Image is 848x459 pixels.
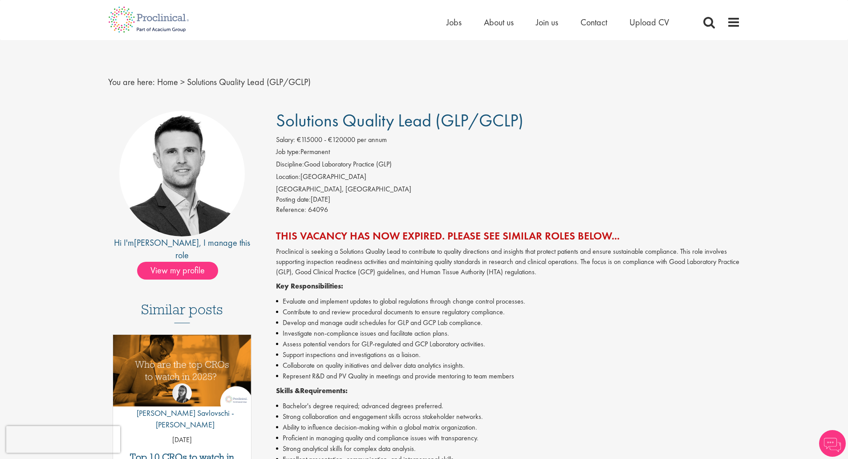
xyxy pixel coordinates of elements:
[157,76,178,88] a: breadcrumb link
[276,328,740,339] li: Investigate non-compliance issues and facilitate action plans.
[276,317,740,328] li: Develop and manage audit schedules for GLP and GCP Lab compliance.
[137,262,218,280] span: View my profile
[300,386,348,395] strong: Requirements:
[113,335,252,414] a: Link to a post
[536,16,558,28] a: Join us
[297,135,387,144] span: €115000 - €120000 per annum
[276,147,740,159] li: Permanent
[113,383,252,435] a: Theodora Savlovschi - Wicks [PERSON_NAME] Savlovschi - [PERSON_NAME]
[276,296,740,307] li: Evaluate and implement updates to global regulations through change control processes.
[134,237,199,248] a: [PERSON_NAME]
[276,159,740,172] li: Good Laboratory Practice (GLP)
[113,407,252,430] p: [PERSON_NAME] Savlovschi - [PERSON_NAME]
[276,339,740,349] li: Assess potential vendors for GLP-regulated and GCP Laboratory activities.
[172,383,192,403] img: Theodora Savlovschi - Wicks
[276,433,740,443] li: Proficient in managing quality and compliance issues with transparency.
[141,302,223,323] h3: Similar posts
[180,76,185,88] span: >
[276,386,300,395] strong: Skills &
[819,430,846,457] img: Chatbot
[276,205,306,215] label: Reference:
[484,16,514,28] a: About us
[276,109,523,132] span: Solutions Quality Lead (GLP/GCLP)
[629,16,669,28] a: Upload CV
[276,159,304,170] label: Discipline:
[276,172,300,182] label: Location:
[276,247,740,277] p: Proclinical is seeking a Solutions Quality Lead to contribute to quality directions and insights ...
[276,281,343,291] strong: Key Responsibilities:
[446,16,462,28] a: Jobs
[113,335,252,406] img: Top 10 CROs 2025 | Proclinical
[276,195,311,204] span: Posting date:
[276,422,740,433] li: Ability to influence decision-making within a global matrix organization.
[276,135,295,145] label: Salary:
[187,76,311,88] span: Solutions Quality Lead (GLP/GCLP)
[276,411,740,422] li: Strong collaboration and engagement skills across stakeholder networks.
[6,426,120,453] iframe: reCAPTCHA
[108,236,256,262] div: Hi I'm , I manage this role
[276,371,740,382] li: Represent R&D and PV Quality in meetings and provide mentoring to team members
[276,360,740,371] li: Collaborate on quality initiatives and deliver data analytics insights.
[308,205,328,214] span: 64096
[276,401,740,411] li: Bachelor's degree required; advanced degrees preferred.
[276,147,300,157] label: Job type:
[276,349,740,360] li: Support inspections and investigations as a liaison.
[276,230,740,242] h2: This vacancy has now expired. Please see similar roles below...
[276,195,740,205] div: [DATE]
[276,307,740,317] li: Contribute to and review procedural documents to ensure regulatory compliance.
[580,16,607,28] a: Contact
[113,435,252,445] p: [DATE]
[276,443,740,454] li: Strong analytical skills for complex data analysis.
[276,172,740,184] li: [GEOGRAPHIC_DATA]
[119,111,245,236] img: imeage of recruiter Joshua Godden
[276,184,740,195] div: [GEOGRAPHIC_DATA], [GEOGRAPHIC_DATA]
[108,76,155,88] span: You are here:
[137,264,227,275] a: View my profile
